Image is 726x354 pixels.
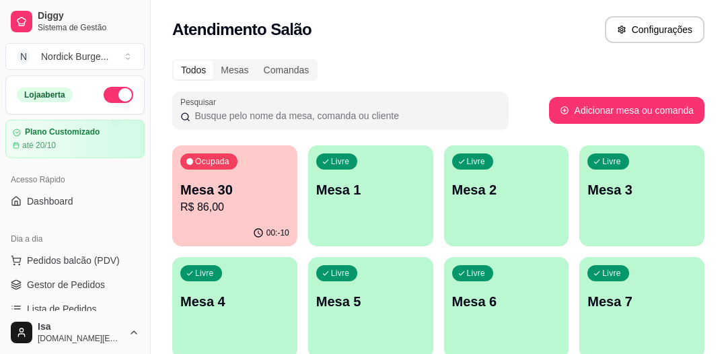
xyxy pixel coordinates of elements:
div: Nordick Burge ... [41,50,108,63]
span: Pedidos balcão (PDV) [27,254,120,267]
span: Gestor de Pedidos [27,278,105,291]
p: Livre [602,268,621,279]
p: Livre [331,268,350,279]
div: Dia a dia [5,228,145,250]
h2: Atendimento Salão [172,19,312,40]
input: Pesquisar [190,109,501,122]
a: Gestor de Pedidos [5,274,145,295]
div: Comandas [256,61,317,79]
p: Livre [467,268,486,279]
p: Livre [195,268,214,279]
p: 00:-10 [266,227,289,238]
button: LivreMesa 3 [579,145,704,246]
a: DiggySistema de Gestão [5,5,145,38]
span: N [17,50,30,63]
button: Alterar Status [104,87,133,103]
p: Mesa 5 [316,292,425,311]
p: Mesa 30 [180,180,289,199]
button: Select a team [5,43,145,70]
p: Mesa 1 [316,180,425,199]
span: Sistema de Gestão [38,22,139,33]
p: Mesa 7 [587,292,696,311]
article: Plano Customizado [25,127,100,137]
article: até 20/10 [22,140,56,151]
a: Lista de Pedidos [5,298,145,320]
p: Livre [331,156,350,167]
span: Isa [38,321,123,333]
button: OcupadaMesa 30R$ 86,0000:-10 [172,145,297,246]
button: Pedidos balcão (PDV) [5,250,145,271]
p: R$ 86,00 [180,199,289,215]
p: Mesa 4 [180,292,289,311]
p: Mesa 6 [452,292,561,311]
span: Dashboard [27,194,73,208]
p: Mesa 2 [452,180,561,199]
button: Configurações [605,16,704,43]
span: [DOMAIN_NAME][EMAIL_ADDRESS][DOMAIN_NAME] [38,333,123,344]
div: Loja aberta [17,87,73,102]
span: Diggy [38,10,139,22]
label: Pesquisar [180,96,221,108]
p: Mesa 3 [587,180,696,199]
p: Livre [467,156,486,167]
button: Isa[DOMAIN_NAME][EMAIL_ADDRESS][DOMAIN_NAME] [5,316,145,349]
a: Plano Customizadoaté 20/10 [5,120,145,158]
p: Ocupada [195,156,229,167]
div: Todos [174,61,213,79]
button: Adicionar mesa ou comanda [549,97,704,124]
button: LivreMesa 1 [308,145,433,246]
a: Dashboard [5,190,145,212]
span: Lista de Pedidos [27,302,97,316]
p: Livre [602,156,621,167]
div: Acesso Rápido [5,169,145,190]
button: LivreMesa 2 [444,145,569,246]
div: Mesas [213,61,256,79]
